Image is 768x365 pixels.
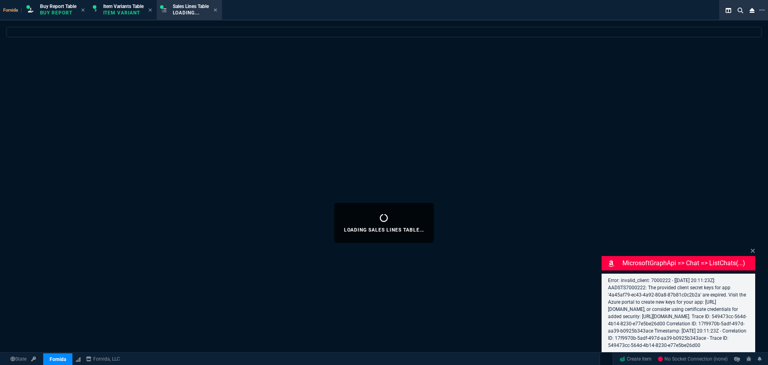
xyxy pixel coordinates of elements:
[40,4,76,9] span: Buy Report Table
[734,6,746,15] nx-icon: Search
[616,353,655,365] a: Create Item
[84,355,122,363] a: msbcCompanyName
[103,4,144,9] span: Item Variants Table
[103,10,143,16] p: Item Variant
[3,8,22,13] span: Fornida
[173,4,209,9] span: Sales Lines Table
[40,10,76,16] p: Buy Report
[622,258,754,268] p: MicrosoftGraphApi => chat => listChats(...)
[759,6,765,14] nx-icon: Open New Tab
[8,355,29,363] a: Global State
[214,7,217,14] nx-icon: Close Tab
[173,10,209,16] p: Loading...
[344,227,424,233] p: Loading Sales Lines Table...
[722,6,734,15] nx-icon: Split Panels
[29,355,38,363] a: API TOKEN
[608,277,749,349] p: Error: invalid_client: 7000222 - [[DATE] 20:11:23Z]: AADSTS7000222: The provided client secret ke...
[746,6,758,15] nx-icon: Close Workbench
[81,7,85,14] nx-icon: Close Tab
[148,7,152,14] nx-icon: Close Tab
[658,356,728,362] span: No Socket Connection (none)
